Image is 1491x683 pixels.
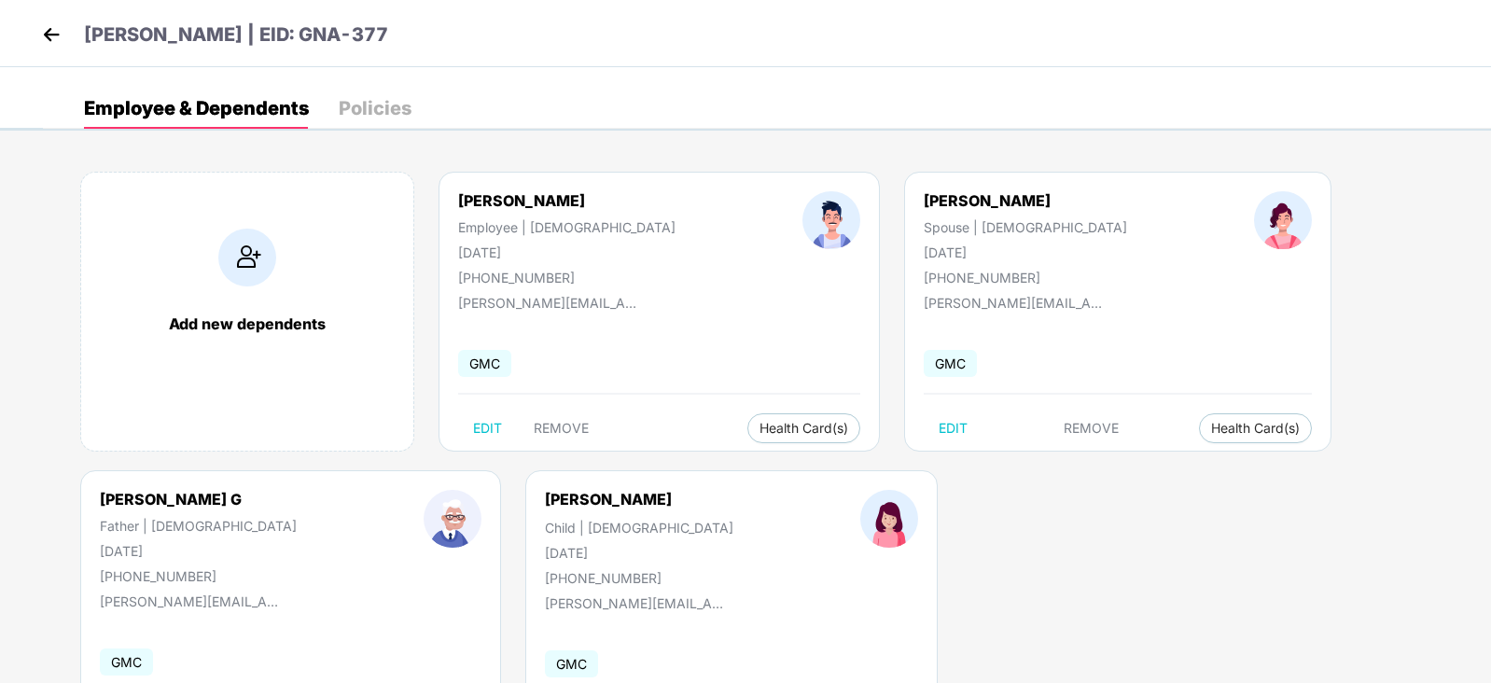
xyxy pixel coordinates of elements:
[37,21,65,49] img: back
[534,421,589,436] span: REMOVE
[924,270,1127,286] div: [PHONE_NUMBER]
[1199,413,1312,443] button: Health Card(s)
[1064,421,1119,436] span: REMOVE
[924,219,1127,235] div: Spouse | [DEMOGRAPHIC_DATA]
[545,545,733,561] div: [DATE]
[458,295,645,311] div: [PERSON_NAME][EMAIL_ADDRESS]
[545,650,598,677] span: GMC
[924,295,1110,311] div: [PERSON_NAME][EMAIL_ADDRESS]
[424,490,481,548] img: profileImage
[924,413,982,443] button: EDIT
[458,270,676,286] div: [PHONE_NUMBER]
[458,219,676,235] div: Employee | [DEMOGRAPHIC_DATA]
[100,490,297,509] div: [PERSON_NAME] G
[84,99,309,118] div: Employee & Dependents
[939,421,968,436] span: EDIT
[458,244,676,260] div: [DATE]
[100,518,297,534] div: Father | [DEMOGRAPHIC_DATA]
[1211,424,1300,433] span: Health Card(s)
[759,424,848,433] span: Health Card(s)
[100,543,297,559] div: [DATE]
[924,350,977,377] span: GMC
[519,413,604,443] button: REMOVE
[860,490,918,548] img: profileImage
[100,314,395,333] div: Add new dependents
[747,413,860,443] button: Health Card(s)
[458,191,676,210] div: [PERSON_NAME]
[100,568,297,584] div: [PHONE_NUMBER]
[458,413,517,443] button: EDIT
[100,593,286,609] div: [PERSON_NAME][EMAIL_ADDRESS]
[545,490,672,509] div: [PERSON_NAME]
[1254,191,1312,249] img: profileImage
[339,99,411,118] div: Policies
[924,244,1127,260] div: [DATE]
[100,648,153,676] span: GMC
[473,421,502,436] span: EDIT
[458,350,511,377] span: GMC
[924,191,1127,210] div: [PERSON_NAME]
[84,21,388,49] p: [PERSON_NAME] | EID: GNA-377
[1049,413,1134,443] button: REMOVE
[545,595,732,611] div: [PERSON_NAME][EMAIL_ADDRESS]
[545,570,733,586] div: [PHONE_NUMBER]
[545,520,733,536] div: Child | [DEMOGRAPHIC_DATA]
[802,191,860,249] img: profileImage
[218,229,276,286] img: addIcon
